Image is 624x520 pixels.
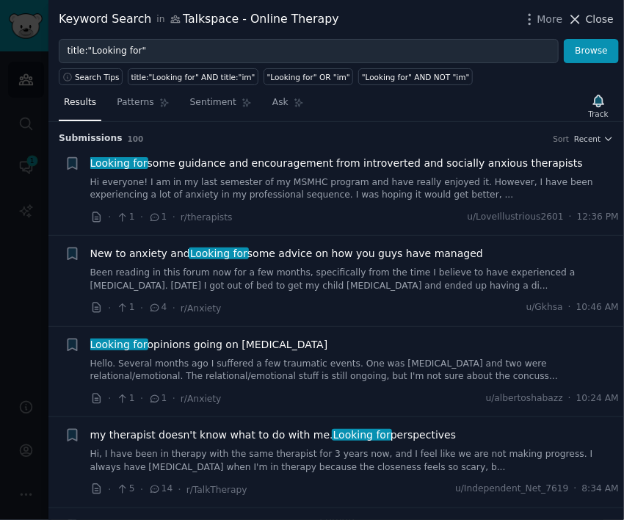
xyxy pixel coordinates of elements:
[108,300,111,316] span: ·
[554,134,570,144] div: Sort
[589,109,609,119] div: Track
[173,300,175,316] span: ·
[576,301,619,314] span: 10:46 AM
[108,391,111,406] span: ·
[140,300,143,316] span: ·
[568,392,571,405] span: ·
[75,72,120,82] span: Search Tips
[586,12,614,27] span: Close
[564,39,619,64] button: Browse
[128,68,258,85] a: title:"Looking for" AND title:"im"
[90,246,483,261] a: New to anxiety andLooking forsome advice on how you guys have managed
[112,91,174,121] a: Patterns
[178,482,181,497] span: ·
[64,96,96,109] span: Results
[362,72,470,82] div: "Looking for" AND NOT "im"
[173,209,175,225] span: ·
[140,391,143,406] span: ·
[574,483,577,496] span: ·
[89,157,149,169] span: Looking for
[90,246,483,261] span: New to anxiety and some advice on how you guys have managed
[90,156,583,171] a: Looking forsome guidance and encouragement from introverted and socially anxious therapists
[116,392,134,405] span: 1
[185,91,257,121] a: Sentiment
[267,72,350,82] div: "Looking for" OR "im"
[537,12,563,27] span: More
[332,429,392,441] span: Looking for
[148,392,167,405] span: 1
[181,303,222,314] span: r/Anxiety
[190,96,236,109] span: Sentiment
[59,132,123,145] span: Submission s
[90,176,620,202] a: Hi everyone! I am in my last semester of my MSMHC program and have really enjoyed it. However, I ...
[116,301,134,314] span: 1
[108,482,111,497] span: ·
[116,483,134,496] span: 5
[90,156,583,171] span: some guidance and encouragement from introverted and socially anxious therapists
[582,483,619,496] span: 8:34 AM
[568,301,571,314] span: ·
[90,448,620,474] a: Hi, I have been in therapy with the same therapist for 3 years now, and I feel like we are not ma...
[59,91,101,121] a: Results
[117,96,153,109] span: Patterns
[181,394,222,404] span: r/Anxiety
[140,482,143,497] span: ·
[131,72,255,82] div: title:"Looking for" AND title:"im"
[108,209,111,225] span: ·
[574,134,601,144] span: Recent
[90,427,457,443] span: my therapist doesn't know what to do with me. perspectives
[173,391,175,406] span: ·
[156,13,164,26] span: in
[90,427,457,443] a: my therapist doesn't know what to do with me.Looking forperspectives
[576,392,619,405] span: 10:24 AM
[486,392,563,405] span: u/albertoshabazz
[148,301,167,314] span: 4
[90,267,620,292] a: Been reading in this forum now for a few months, specifically from the time I believe to have exp...
[584,90,614,121] button: Track
[468,211,564,224] span: u/LoveIllustrious2601
[186,485,247,495] span: r/TalkTherapy
[358,68,473,85] a: "Looking for" AND NOT "im"
[140,209,143,225] span: ·
[148,483,173,496] span: 14
[116,211,134,224] span: 1
[569,211,572,224] span: ·
[90,358,620,383] a: Hello. Several months ago I suffered a few traumatic events. One was [MEDICAL_DATA] and two were ...
[90,337,328,353] a: Looking foropinions going on [MEDICAL_DATA]
[59,39,559,64] input: Try a keyword related to your business
[181,212,233,223] span: r/therapists
[89,339,149,350] span: Looking for
[526,301,563,314] span: u/Gkhsa
[267,91,309,121] a: Ask
[264,68,353,85] a: "Looking for" OR "im"
[148,211,167,224] span: 1
[272,96,289,109] span: Ask
[522,12,563,27] button: More
[128,134,144,143] span: 100
[567,12,614,27] button: Close
[455,483,568,496] span: u/Independent_Net_7619
[577,211,619,224] span: 12:36 PM
[574,134,614,144] button: Recent
[59,10,339,29] div: Keyword Search Talkspace - Online Therapy
[189,248,249,259] span: Looking for
[90,337,328,353] span: opinions going on [MEDICAL_DATA]
[59,68,123,85] button: Search Tips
